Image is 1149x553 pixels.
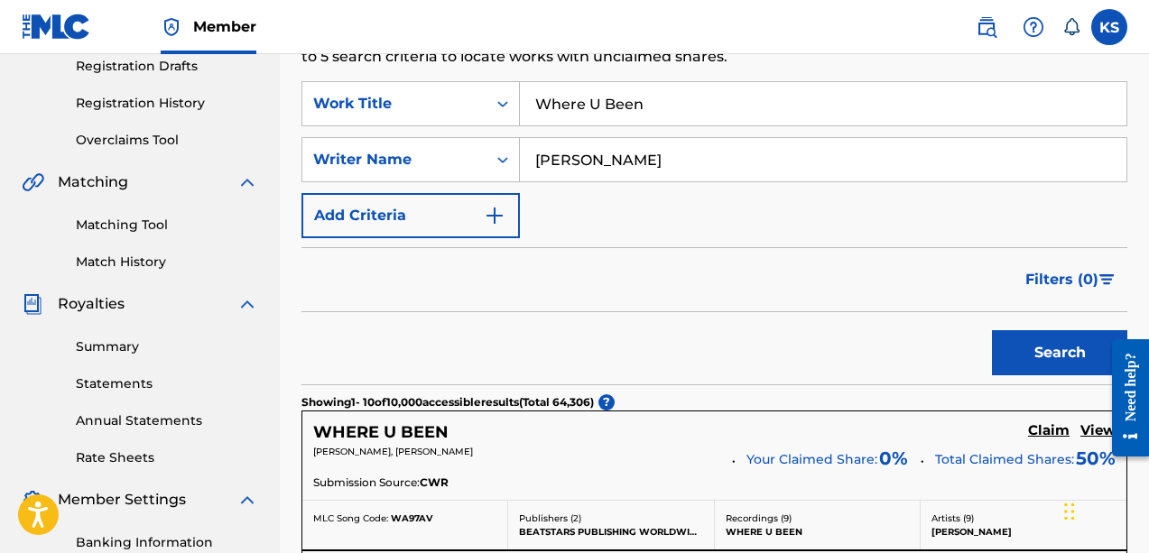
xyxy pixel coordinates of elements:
[76,94,258,113] a: Registration History
[420,475,449,491] span: CWR
[76,411,258,430] a: Annual Statements
[1080,422,1116,442] a: View
[58,489,186,511] span: Member Settings
[1025,269,1098,290] span: Filters ( 0 )
[301,193,520,238] button: Add Criteria
[1064,484,1075,539] div: Drag
[1091,9,1127,45] div: User Menu
[1062,18,1080,36] div: Notifications
[76,337,258,356] a: Summary
[1023,16,1044,38] img: help
[76,374,258,393] a: Statements
[1015,257,1127,302] button: Filters (0)
[313,422,449,443] h5: WHERE U BEEN
[313,149,476,171] div: Writer Name
[236,489,258,511] img: expand
[313,446,473,457] span: [PERSON_NAME], [PERSON_NAME]
[76,253,258,272] a: Match History
[76,448,258,467] a: Rate Sheets
[976,16,997,38] img: search
[301,394,594,410] p: Showing 1 - 10 of 10,000 accessible results (Total 64,306 )
[935,451,1074,467] span: Total Claimed Shares:
[726,525,909,539] p: WHERE U BEEN
[391,512,432,524] span: WA97AV
[313,93,476,115] div: Work Title
[58,171,128,193] span: Matching
[1076,445,1116,472] span: 50 %
[992,330,1127,375] button: Search
[76,533,258,552] a: Banking Information
[1080,422,1116,439] h5: View
[76,131,258,150] a: Overclaims Tool
[76,216,258,235] a: Matching Tool
[236,293,258,315] img: expand
[598,394,615,410] span: ?
[22,489,43,511] img: Member Settings
[58,293,125,315] span: Royalties
[313,475,420,491] span: Submission Source:
[968,9,1005,45] a: Public Search
[1059,466,1149,553] iframe: Chat Widget
[76,57,258,76] a: Registration Drafts
[193,16,256,37] span: Member
[22,293,43,315] img: Royalties
[484,205,505,226] img: 9d2ae6d4665cec9f34b9.svg
[22,14,91,40] img: MLC Logo
[1028,422,1070,439] h5: Claim
[161,16,182,38] img: Top Rightsholder
[519,525,702,539] p: BEATSTARS PUBLISHING WORLDWIDE
[1098,326,1149,471] iframe: Resource Center
[236,171,258,193] img: expand
[301,81,1127,384] form: Search Form
[1015,9,1052,45] div: Help
[313,512,388,524] span: MLC Song Code:
[931,512,1116,525] p: Artists ( 9 )
[746,450,877,469] span: Your Claimed Share:
[22,171,44,193] img: Matching
[879,445,908,472] span: 0 %
[726,512,909,525] p: Recordings ( 9 )
[519,512,702,525] p: Publishers ( 2 )
[931,525,1116,539] p: [PERSON_NAME]
[1099,274,1115,285] img: filter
